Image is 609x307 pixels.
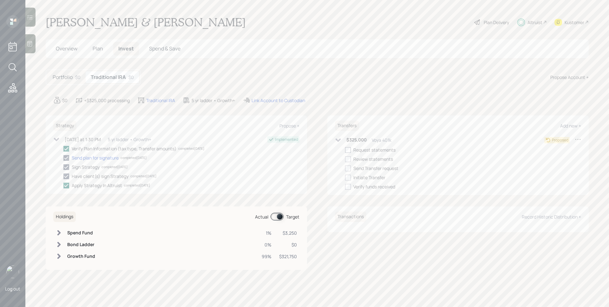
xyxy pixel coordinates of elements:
[72,164,100,170] div: Sign Strategy
[72,145,176,152] div: Verify Plan Information (tax type, Transfer amounts)
[565,19,584,26] div: Kustomer
[67,254,95,259] h6: Growth Fund
[522,214,581,220] div: Record Historic Distribution +
[275,137,298,142] div: Implemented
[118,45,134,52] span: Invest
[121,155,147,160] div: completed [DATE]
[149,45,180,52] span: Spend & Save
[84,97,130,104] div: +$325,000 processing
[72,182,122,189] div: Apply Strategy In Altruist
[108,136,151,143] div: 5 yr ladder • Growth+
[192,97,235,104] div: 5 yr ladder • Growth+
[279,253,297,260] div: $321,750
[53,121,76,131] h6: Strategy
[67,230,95,236] h6: Spend Fund
[53,74,73,80] h5: Portfolio
[72,154,119,161] div: Send plan for signature
[484,19,509,26] div: Plan Delivery
[53,212,76,222] h6: Holdings
[527,19,542,26] div: Altruist
[255,213,268,220] div: Actual
[279,123,299,129] div: Propose +
[262,241,272,248] div: 0%
[346,137,367,143] h6: $325,000
[372,137,391,143] div: Voya 401k
[262,253,272,260] div: 99%
[550,74,589,81] div: Propose Account +
[56,45,77,52] span: Overview
[252,97,305,104] div: Link Account to Custodian
[65,136,101,143] div: [DATE] at 1:30 PM
[552,137,568,143] div: Proposed
[279,230,297,236] div: $3,250
[262,230,272,236] div: 1%
[279,241,297,248] div: $0
[178,146,204,151] div: completed [DATE]
[72,173,128,180] div: Have client(s) sign Strategy
[5,286,20,292] div: Log out
[353,147,396,153] div: Request statements
[124,183,150,188] div: completed [DATE]
[67,242,95,247] h6: Bond Ladder
[560,123,581,129] div: Add new +
[6,265,19,278] img: james-distasi-headshot.png
[75,74,81,81] div: $0
[286,213,299,220] div: Target
[62,97,68,104] div: $0
[101,165,128,169] div: completed [DATE]
[335,212,366,222] h6: Transactions
[146,97,175,104] div: Traditional IRA
[93,45,103,52] span: Plan
[353,183,395,190] div: Verify funds received
[46,15,246,29] h1: [PERSON_NAME] & [PERSON_NAME]
[353,156,393,162] div: Review statements
[91,74,126,80] h5: Traditional IRA
[353,174,385,181] div: Initiate Transfer
[130,174,156,179] div: completed [DATE]
[128,74,134,81] div: $0
[335,121,359,131] h6: Transfers
[353,165,398,172] div: Send Transfer request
